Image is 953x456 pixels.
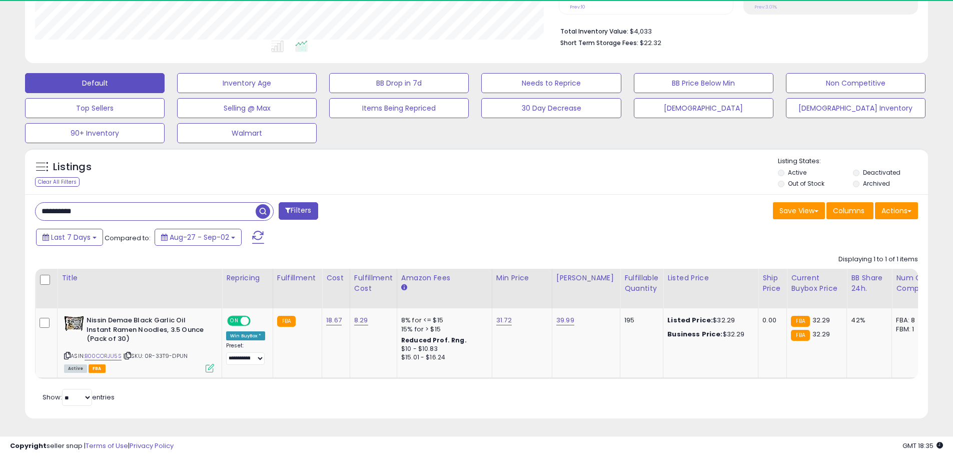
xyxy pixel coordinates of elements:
strong: Copyright [10,441,47,450]
button: Last 7 Days [36,229,103,246]
button: Walmart [177,123,317,143]
span: Show: entries [43,392,115,402]
div: Listed Price [667,273,754,283]
a: 8.29 [354,315,368,325]
button: 90+ Inventory [25,123,165,143]
span: ON [228,317,241,325]
span: $22.32 [640,38,661,48]
div: seller snap | | [10,441,174,451]
div: Repricing [226,273,269,283]
li: $4,033 [560,25,910,37]
button: Columns [826,202,873,219]
small: FBA [791,316,809,327]
a: B00CORJU5S [85,352,122,360]
div: 42% [851,316,884,325]
span: 2025-09-10 18:35 GMT [902,441,943,450]
img: 51tbW3JGNxL._SL40_.jpg [64,316,84,331]
button: BB Drop in 7d [329,73,469,93]
div: 8% for <= $15 [401,316,484,325]
div: Num of Comp. [896,273,932,294]
button: Actions [875,202,918,219]
div: FBA: 8 [896,316,929,325]
div: Ship Price [762,273,782,294]
small: Prev: 10 [570,4,585,10]
span: | SKU: 0R-33T9-DPUN [123,352,188,360]
a: 31.72 [496,315,512,325]
small: FBA [277,316,296,327]
span: Last 7 Days [51,232,91,242]
div: FBM: 1 [896,325,929,334]
span: All listings currently available for purchase on Amazon [64,364,87,373]
div: $15.01 - $16.24 [401,353,484,362]
a: 39.99 [556,315,574,325]
small: Amazon Fees. [401,283,407,292]
span: FBA [89,364,106,373]
label: Out of Stock [788,179,824,188]
button: Inventory Age [177,73,317,93]
div: $32.29 [667,316,750,325]
div: Clear All Filters [35,177,80,187]
p: Listing States: [778,157,928,166]
div: ASIN: [64,316,214,371]
div: BB Share 24h. [851,273,887,294]
button: Top Sellers [25,98,165,118]
h5: Listings [53,160,92,174]
div: $32.29 [667,330,750,339]
div: Min Price [496,273,548,283]
span: 32.29 [812,315,830,325]
div: Current Buybox Price [791,273,842,294]
button: Selling @ Max [177,98,317,118]
small: FBA [791,330,809,341]
b: Total Inventory Value: [560,27,628,36]
div: Win BuyBox * [226,331,265,340]
div: Fulfillment Cost [354,273,393,294]
div: Displaying 1 to 1 of 1 items [838,255,918,264]
b: Nissin Demae Black Garlic Oil Instant Ramen Noodles, 3.5 Ounce (Pack of 30) [87,316,208,346]
div: Amazon Fees [401,273,488,283]
a: 18.67 [326,315,342,325]
div: 195 [624,316,655,325]
button: Items Being Repriced [329,98,469,118]
div: [PERSON_NAME] [556,273,616,283]
span: OFF [249,317,265,325]
div: $10 - $10.83 [401,345,484,353]
div: Preset: [226,342,265,365]
div: Fulfillment [277,273,318,283]
button: BB Price Below Min [634,73,773,93]
b: Short Term Storage Fees: [560,39,638,47]
span: Columns [833,206,864,216]
button: Non Competitive [786,73,925,93]
button: [DEMOGRAPHIC_DATA] [634,98,773,118]
small: Prev: 3.01% [754,4,777,10]
div: Title [62,273,218,283]
a: Terms of Use [86,441,128,450]
button: Default [25,73,165,93]
label: Archived [863,179,890,188]
a: Privacy Policy [130,441,174,450]
span: 32.29 [812,329,830,339]
button: Filters [279,202,318,220]
label: Deactivated [863,168,900,177]
button: Save View [773,202,825,219]
div: 0.00 [762,316,779,325]
b: Business Price: [667,329,722,339]
span: Aug-27 - Sep-02 [170,232,229,242]
button: 30 Day Decrease [481,98,621,118]
button: Needs to Reprice [481,73,621,93]
button: [DEMOGRAPHIC_DATA] Inventory [786,98,925,118]
button: Aug-27 - Sep-02 [155,229,242,246]
div: 15% for > $15 [401,325,484,334]
div: Cost [326,273,346,283]
div: Fulfillable Quantity [624,273,659,294]
span: Compared to: [105,233,151,243]
b: Reduced Prof. Rng. [401,336,467,344]
b: Listed Price: [667,315,713,325]
label: Active [788,168,806,177]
